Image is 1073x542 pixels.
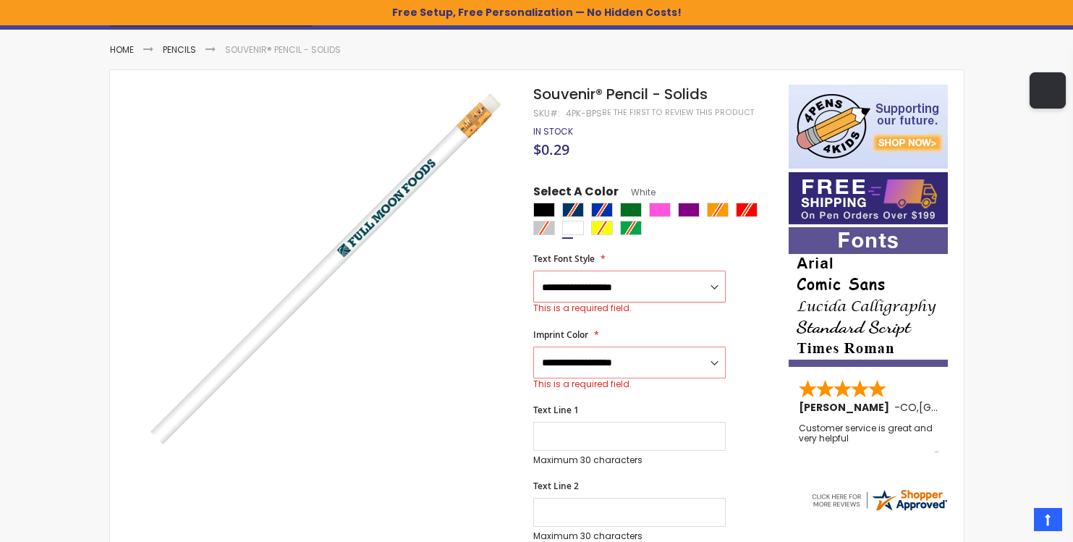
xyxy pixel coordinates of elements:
span: Imprint Color [533,329,588,341]
span: [GEOGRAPHIC_DATA] [919,400,1025,415]
div: Customer service is great and very helpful [799,423,939,454]
p: Maximum 30 characters [533,530,726,542]
a: Be the first to review this product [602,107,754,118]
span: Text Line 2 [533,480,579,492]
span: In stock [533,125,573,137]
p: Maximum 30 characters [533,454,726,466]
img: Free shipping on orders over $199 [789,172,948,224]
div: This is a required field. [533,302,726,314]
span: $0.29 [533,140,569,159]
div: White [562,221,584,235]
li: Souvenir® Pencil - Solids [225,44,341,56]
img: 4pens 4 kids [789,85,948,169]
div: Black [533,203,555,217]
div: Availability [533,126,573,137]
strong: SKU [533,107,560,119]
iframe: Google Customer Reviews [954,503,1073,542]
span: Text Font Style [533,253,595,265]
a: Pencils [163,43,196,56]
img: font-personalization-examples [789,227,948,367]
div: 4PK-BPS [566,108,602,119]
div: Pink [649,203,671,217]
a: 4pens.com certificate URL [810,504,949,516]
div: This is a required field. [533,378,726,390]
span: - , [894,400,1025,415]
a: Home [110,43,134,56]
img: white-souvenir-pencil-solids-bps_1.jpg [138,83,514,459]
span: Select A Color [533,184,619,203]
span: Text Line 1 [533,404,579,416]
div: Purple [678,203,700,217]
span: White [619,186,656,198]
img: 4pens.com widget logo [810,487,949,513]
span: CO [900,400,917,415]
div: Green [620,203,642,217]
span: [PERSON_NAME] [799,400,894,415]
span: Souvenir® Pencil - Solids [533,84,708,104]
